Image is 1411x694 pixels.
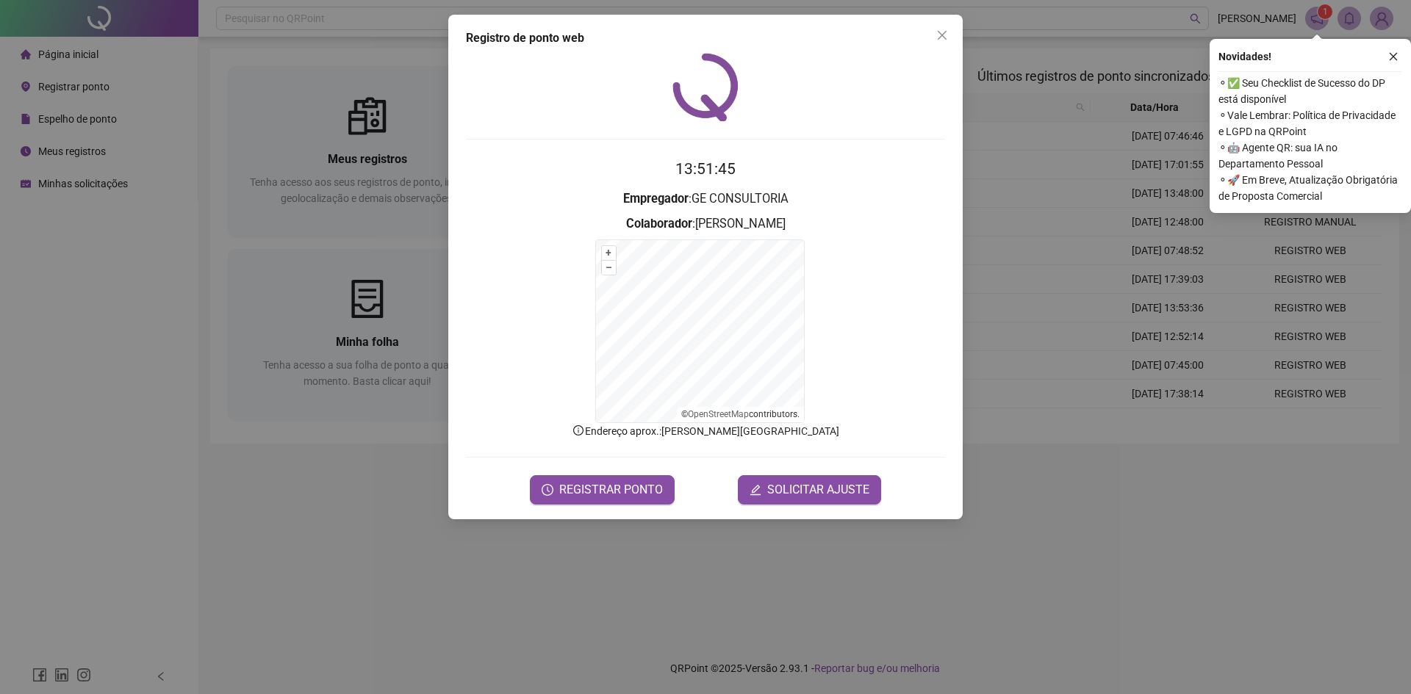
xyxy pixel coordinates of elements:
span: edit [750,484,761,496]
span: ⚬ Vale Lembrar: Política de Privacidade e LGPD na QRPoint [1218,107,1402,140]
p: Endereço aprox. : [PERSON_NAME][GEOGRAPHIC_DATA] [466,423,945,439]
li: © contributors. [681,409,800,419]
a: OpenStreetMap [688,409,749,419]
time: 13:51:45 [675,160,736,178]
span: ⚬ ✅ Seu Checklist de Sucesso do DP está disponível [1218,75,1402,107]
button: editSOLICITAR AJUSTE [738,475,881,505]
button: REGISTRAR PONTO [530,475,675,505]
button: – [602,261,616,275]
span: REGISTRAR PONTO [559,481,663,499]
span: SOLICITAR AJUSTE [767,481,869,499]
span: ⚬ 🤖 Agente QR: sua IA no Departamento Pessoal [1218,140,1402,172]
div: Registro de ponto web [466,29,945,47]
img: QRPoint [672,53,739,121]
span: close [936,29,948,41]
span: ⚬ 🚀 Em Breve, Atualização Obrigatória de Proposta Comercial [1218,172,1402,204]
span: info-circle [572,424,585,437]
span: close [1388,51,1399,62]
strong: Empregador [623,192,689,206]
h3: : GE CONSULTORIA [466,189,945,209]
span: Novidades ! [1218,48,1271,65]
h3: : [PERSON_NAME] [466,214,945,234]
span: clock-circle [542,484,553,496]
button: + [602,246,616,260]
button: Close [930,24,954,47]
strong: Colaborador [626,217,692,231]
